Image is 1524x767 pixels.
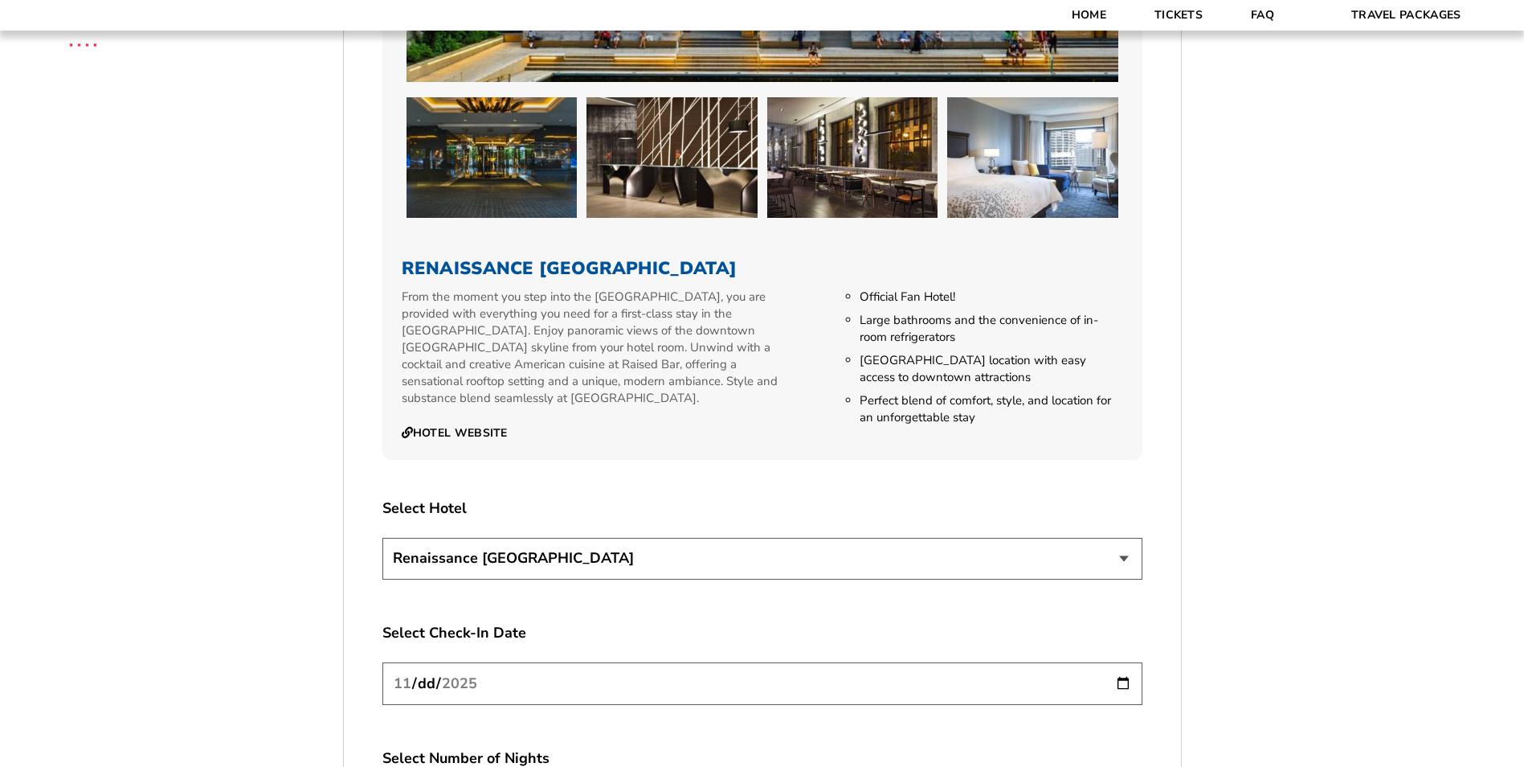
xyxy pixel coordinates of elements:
[947,97,1118,218] img: Renaissance Chicago Downtown Hotel
[382,623,1142,643] label: Select Check-In Date
[402,289,787,407] p: From the moment you step into the [GEOGRAPHIC_DATA], you are provided with everything you need fo...
[860,352,1122,386] li: [GEOGRAPHIC_DATA] location with easy access to downtown attractions
[586,97,758,218] img: Renaissance Chicago Downtown Hotel
[407,97,578,218] img: Renaissance Chicago Downtown Hotel
[402,258,1123,279] h3: Renaissance [GEOGRAPHIC_DATA]
[382,498,1142,519] label: Select Hotel
[48,8,118,78] img: CBS Sports Thanksgiving Classic
[860,392,1122,426] li: Perfect blend of comfort, style, and location for an unforgettable stay
[402,426,508,441] a: Hotel Website
[767,97,938,218] img: Renaissance Chicago Downtown Hotel
[860,289,1122,306] li: Official Fan Hotel!
[860,312,1122,346] li: Large bathrooms and the convenience of in-room refrigerators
